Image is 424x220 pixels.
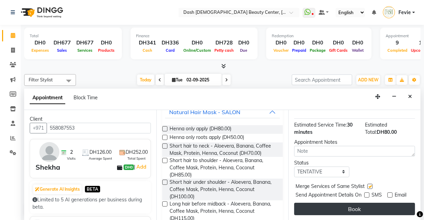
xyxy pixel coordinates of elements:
div: DH0 [235,39,252,47]
span: Appointment [30,92,65,104]
div: Natural Hair Mask - SALON [169,108,240,116]
div: Finance [136,33,252,39]
span: Cash [141,48,154,53]
div: Client [30,116,151,123]
span: 30 minutes [294,122,353,135]
div: DH0 [96,39,116,47]
span: Gift Cards [327,48,349,53]
span: Estimated Total: [365,122,387,135]
div: Status [294,159,349,167]
span: BETA [85,186,100,192]
span: Short hair to shoulder - Aloevera, Banana, Coffee Mask, Protein, Henna, Coconut (DH85.00) [170,157,278,179]
span: Send Appointment Details On [296,191,362,200]
span: Card [164,48,176,53]
input: Search Appointment [292,74,352,85]
span: Henna only apply (DH80.00) [170,125,231,134]
span: 2 [70,149,73,156]
div: DH0 [349,39,366,47]
div: DH0 [30,39,51,47]
div: 9 [386,39,409,47]
span: Due [239,48,249,53]
span: Filter Stylist [29,77,53,82]
div: Limited to 5 AI generations per business during beta. [32,196,148,211]
span: Completed [386,48,409,53]
span: Products [96,48,116,53]
img: avatar [39,142,59,162]
span: Today [137,74,154,85]
span: Tue [170,77,184,82]
span: Short hair under shoulder - Aloevera, Banana, Coffee Mask, Protein, Henna, Coconut (DH100.00) [170,179,278,200]
span: Short hair to neck - Aloevera, Banana, Coffee Mask, Protein, Henna, Coconut (DH70.00) [170,142,278,157]
button: Generate AI Insights [33,184,81,194]
div: DH677 [74,39,96,47]
span: Merge Services of Same Stylist [296,183,365,191]
span: DH252.00 [126,149,148,156]
div: DH0 [182,39,213,47]
div: Shekha [36,162,60,172]
div: Total [30,33,116,39]
span: Online/Custom [182,48,213,53]
div: DH0 [290,39,308,47]
button: +971 [30,123,47,133]
button: Book [294,203,415,215]
button: Natural Hair Mask - SALON [165,106,280,118]
span: Henna only roots apply (DH50.00) [170,134,244,142]
div: Redemption [272,33,366,39]
span: Services [76,48,94,53]
span: ADD NEW [358,77,378,82]
span: DH0 [124,164,134,170]
span: SMS [372,191,382,200]
button: ADD NEW [356,75,380,85]
div: Appointment Notes [294,139,415,146]
span: Petty cash [213,48,235,53]
span: Email [395,191,406,200]
input: Search by Name/Mobile/Email/Code [47,123,151,133]
span: Wallet [350,48,365,53]
span: Sales [56,48,69,53]
span: Block Time [74,94,98,101]
button: Close [405,91,415,102]
div: DH336 [159,39,182,47]
img: Fevie [383,6,395,18]
div: DH0 [327,39,349,47]
div: DH0 [308,39,327,47]
span: Total Spent [127,156,146,161]
span: | [134,163,147,171]
div: DH677 [51,39,74,47]
span: DH126.00 [89,149,112,156]
span: Voucher [272,48,290,53]
span: DH80.00 [377,129,397,135]
span: Package [308,48,327,53]
a: Add [135,163,147,171]
span: Fevie [398,9,411,16]
span: Expenses [30,48,51,53]
span: Estimated Service Time: [294,122,347,128]
span: Visits [67,156,76,161]
input: 2025-09-02 [184,75,219,85]
span: Prepaid [290,48,308,53]
div: DH0 [272,39,290,47]
span: Average Spent [89,156,112,161]
div: DH341 [136,39,159,47]
img: logo [18,3,65,22]
div: DH728 [213,39,235,47]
